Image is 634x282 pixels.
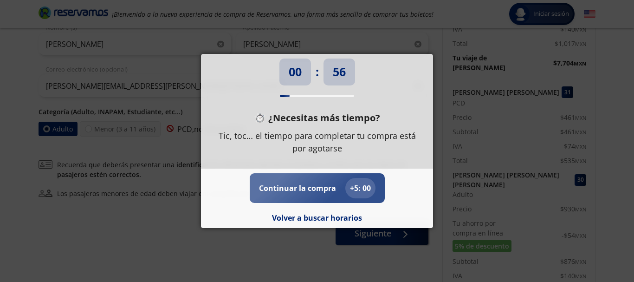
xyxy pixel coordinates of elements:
p: 00 [289,63,302,81]
button: Continuar la compra+5: 00 [259,178,375,198]
button: Volver a buscar horarios [272,212,362,223]
p: 56 [333,63,346,81]
p: Tic, toc… el tiempo para completar tu compra está por agotarse [215,130,419,155]
p: + 5 : 00 [350,183,371,194]
p: ¿Necesitas más tiempo? [268,111,380,125]
iframe: Messagebird Livechat Widget [580,228,625,273]
p: Continuar la compra [259,183,336,194]
p: : [316,63,319,81]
